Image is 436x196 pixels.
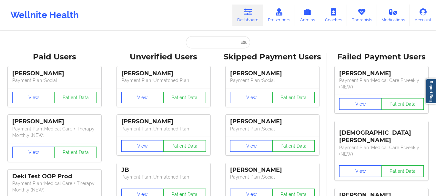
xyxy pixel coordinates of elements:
[163,92,206,103] button: Patient Data
[230,126,315,132] p: Payment Plan : Social
[121,70,206,77] div: [PERSON_NAME]
[339,124,424,144] div: [DEMOGRAPHIC_DATA][PERSON_NAME]
[121,140,164,152] button: View
[121,174,206,180] p: Payment Plan : Unmatched Plan
[381,165,424,177] button: Patient Data
[339,70,424,77] div: [PERSON_NAME]
[121,126,206,132] p: Payment Plan : Unmatched Plan
[230,140,273,152] button: View
[121,166,206,174] div: JB
[347,5,377,26] a: Therapists
[121,77,206,84] p: Payment Plan : Unmatched Plan
[12,70,97,77] div: [PERSON_NAME]
[114,52,214,62] div: Unverified Users
[54,147,97,158] button: Patient Data
[12,77,97,84] p: Payment Plan : Social
[163,140,206,152] button: Patient Data
[121,118,206,125] div: [PERSON_NAME]
[339,77,424,90] p: Payment Plan : Medical Care Biweekly (NEW)
[230,166,315,174] div: [PERSON_NAME]
[12,173,97,180] div: Deki Test OOP Prod
[12,118,97,125] div: [PERSON_NAME]
[12,92,55,103] button: View
[339,144,424,157] p: Payment Plan : Medical Care Biweekly (NEW)
[381,98,424,110] button: Patient Data
[230,77,315,84] p: Payment Plan : Social
[295,5,320,26] a: Admins
[54,92,97,103] button: Patient Data
[230,70,315,77] div: [PERSON_NAME]
[12,126,97,139] p: Payment Plan : Medical Care + Therapy Monthly (NEW)
[230,174,315,180] p: Payment Plan : Social
[339,98,382,110] button: View
[230,118,315,125] div: [PERSON_NAME]
[263,5,295,26] a: Prescribers
[320,5,347,26] a: Coaches
[223,52,323,62] div: Skipped Payment Users
[339,165,382,177] button: View
[121,92,164,103] button: View
[232,5,263,26] a: Dashboard
[12,180,97,193] p: Payment Plan : Medical Care + Therapy Monthly (NEW)
[410,5,436,26] a: Account
[331,52,431,62] div: Failed Payment Users
[272,92,315,103] button: Patient Data
[272,140,315,152] button: Patient Data
[5,52,105,62] div: Paid Users
[12,147,55,158] button: View
[230,92,273,103] button: View
[426,78,436,104] a: Report Bug
[377,5,410,26] a: Medications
